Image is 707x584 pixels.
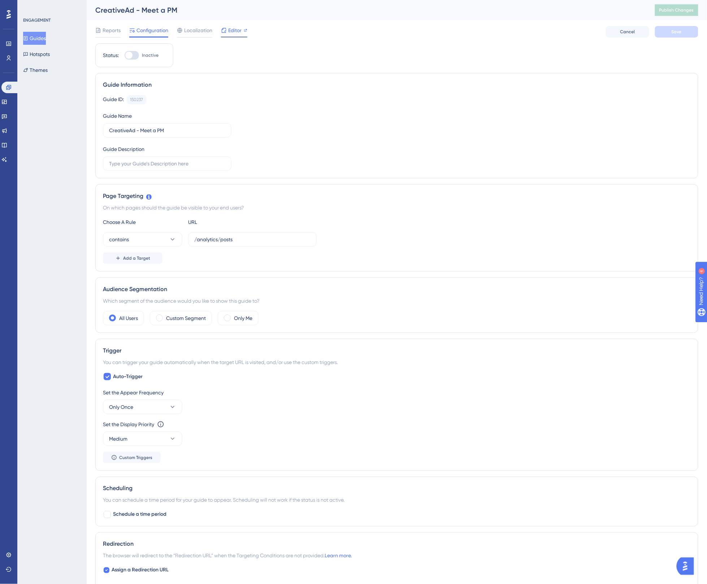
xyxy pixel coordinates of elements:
button: Only Once [103,400,182,414]
span: Cancel [620,29,635,35]
span: Add a Target [123,255,150,261]
span: Need Help? [17,2,45,10]
div: 4 [50,4,52,9]
button: Cancel [606,26,649,38]
span: Auto-Trigger [113,372,143,381]
button: Add a Target [103,252,162,264]
label: Custom Segment [166,314,206,323]
button: Save [655,26,698,38]
button: Custom Triggers [103,452,161,463]
div: URL [188,218,268,226]
a: Learn more. [325,553,352,559]
iframe: UserGuiding AI Assistant Launcher [677,555,698,577]
div: On which pages should the guide be visible to your end users? [103,203,691,212]
div: Scheduling [103,484,691,493]
span: contains [109,235,129,244]
label: All Users [119,314,138,323]
div: Set the Appear Frequency [103,388,691,397]
button: contains [103,232,182,247]
div: Audience Segmentation [103,285,691,294]
span: Configuration [136,26,168,35]
input: yourwebsite.com/path [194,235,311,243]
button: Hotspots [23,48,50,61]
span: Localization [184,26,212,35]
span: Assign a Redirection URL [112,566,169,575]
span: The browser will redirect to the “Redirection URL” when the Targeting Conditions are not provided. [103,551,352,560]
div: 150237 [130,97,143,103]
span: Only Once [109,403,133,411]
span: Medium [109,434,127,443]
button: Publish Changes [655,4,698,16]
span: Inactive [142,52,159,58]
span: Reports [103,26,121,35]
div: Trigger [103,346,691,355]
button: Medium [103,432,182,446]
div: Redirection [103,540,691,549]
span: Schedule a time period [113,510,166,519]
div: Status: [103,51,119,60]
div: Choose A Rule [103,218,182,226]
div: Page Targeting [103,192,691,200]
div: Set the Display Priority [103,420,154,429]
div: Guide Description [103,145,144,153]
button: Themes [23,64,48,77]
div: You can schedule a time period for your guide to appear. Scheduling will not work if the status i... [103,496,691,505]
div: Which segment of the audience would you like to show this guide to? [103,297,691,305]
label: Only Me [234,314,252,323]
div: Guide Name [103,112,132,120]
div: You can trigger your guide automatically when the target URL is visited, and/or use the custom tr... [103,358,691,367]
input: Type your Guide’s Name here [109,126,225,134]
span: Save [672,29,682,35]
div: Guide Information [103,81,691,89]
div: ENGAGEMENT [23,17,51,23]
span: Publish Changes [659,7,694,13]
span: Custom Triggers [119,455,152,460]
div: Guide ID: [103,95,124,104]
button: Guides [23,32,46,45]
div: CreativeAd - Meet a PM [95,5,637,15]
input: Type your Guide’s Description here [109,160,225,168]
span: Editor [228,26,242,35]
